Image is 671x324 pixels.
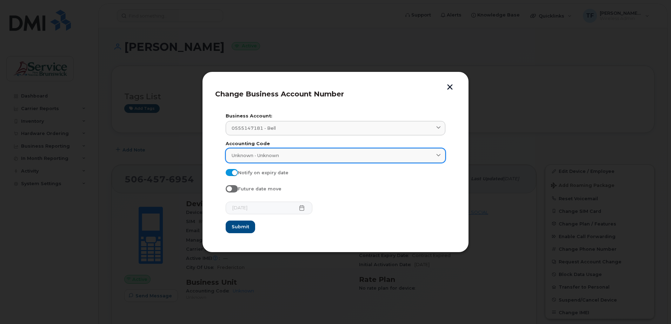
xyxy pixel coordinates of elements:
span: Future date move [238,186,281,191]
a: Unknown - Unknown [226,148,445,163]
button: Submit [226,221,255,233]
label: Accounting Code [226,142,445,146]
input: Notify on expiry date [226,169,231,175]
a: 0555147181 - Bell [226,121,445,135]
span: Notify on expiry date [238,170,288,175]
span: 0555147181 - Bell [232,125,276,131]
span: Unknown - Unknown [232,152,279,159]
span: Change Business Account Number [215,90,344,98]
span: Submit [232,223,249,230]
input: Future date move [226,185,231,191]
label: Business Account: [226,114,445,119]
